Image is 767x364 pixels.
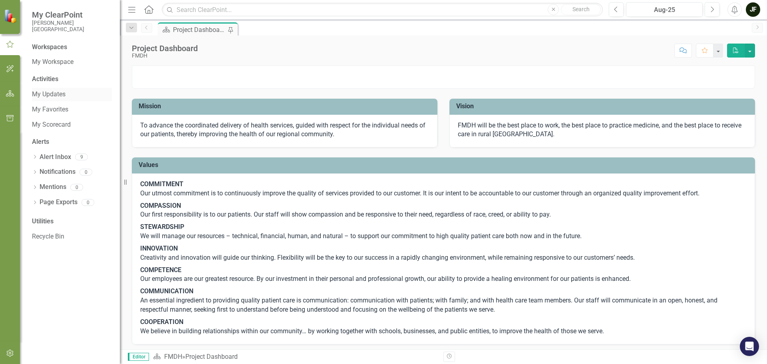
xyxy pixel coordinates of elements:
[140,180,183,188] strong: COMMITMENT
[458,121,747,139] p: FMDH will be the best place to work, the best place to practice medicine, and the best place to r...
[139,103,433,110] h3: Mission
[79,169,92,175] div: 0
[40,167,76,177] a: Notifications
[128,353,149,361] span: Editor
[561,4,601,15] button: Search
[32,232,112,241] a: Recycle Bin
[32,137,112,147] div: Alerts
[629,5,700,15] div: Aug-25
[32,10,112,20] span: My ClearPoint
[140,264,747,286] p: Our employees are our greatest resource. By our investment in their personal and professional gro...
[140,180,747,200] p: Our utmost commitment is to continuously improve the quality of services provided to our customer...
[32,120,112,129] a: My Scorecard
[140,318,183,326] strong: COOPERATION
[140,316,747,336] p: We believe in building relationships within our community… by working together with schools, busi...
[40,183,66,192] a: Mentions
[140,223,184,231] strong: STEWARDSHIP
[140,285,747,316] p: An essential ingredient to providing quality patient care is communication: communication with pa...
[140,266,181,274] strong: COMPETENCE
[139,161,751,169] h3: Values
[70,184,83,191] div: 0
[140,221,747,243] p: We will manage our resources – technical, financial, human, and natural – to support our commitme...
[40,198,77,207] a: Page Exports
[572,6,590,12] span: Search
[32,20,112,33] small: [PERSON_NAME][GEOGRAPHIC_DATA]
[132,53,198,59] div: FMDH
[32,58,112,67] a: My Workspace
[32,75,112,84] div: Activities
[140,243,747,264] p: Creativity and innovation will guide our thinking. Flexibility will be the key to our success in ...
[173,25,226,35] div: Project Dashboard
[4,9,18,23] img: ClearPoint Strategy
[32,105,112,114] a: My Favorites
[140,202,181,209] strong: COMPASSION
[740,337,759,356] div: Open Intercom Messenger
[132,44,198,53] div: Project Dashboard
[456,103,751,110] h3: Vision
[32,217,112,226] div: Utilities
[32,90,112,99] a: My Updates
[32,43,67,52] div: Workspaces
[185,353,238,360] div: Project Dashboard
[75,154,88,161] div: 9
[140,121,429,139] p: To advance the coordinated delivery of health services, guided with respect for the individual ne...
[81,199,94,206] div: 0
[162,3,603,17] input: Search ClearPoint...
[746,2,760,17] button: JF
[164,353,182,360] a: FMDH
[140,200,747,221] p: Our first responsibility is to our patients. Our staff will show compassion and be responsive to ...
[153,352,437,362] div: »
[40,153,71,162] a: Alert Inbox
[140,245,178,252] strong: INNOVATION
[140,287,193,295] strong: COMMUNICATION
[626,2,703,17] button: Aug-25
